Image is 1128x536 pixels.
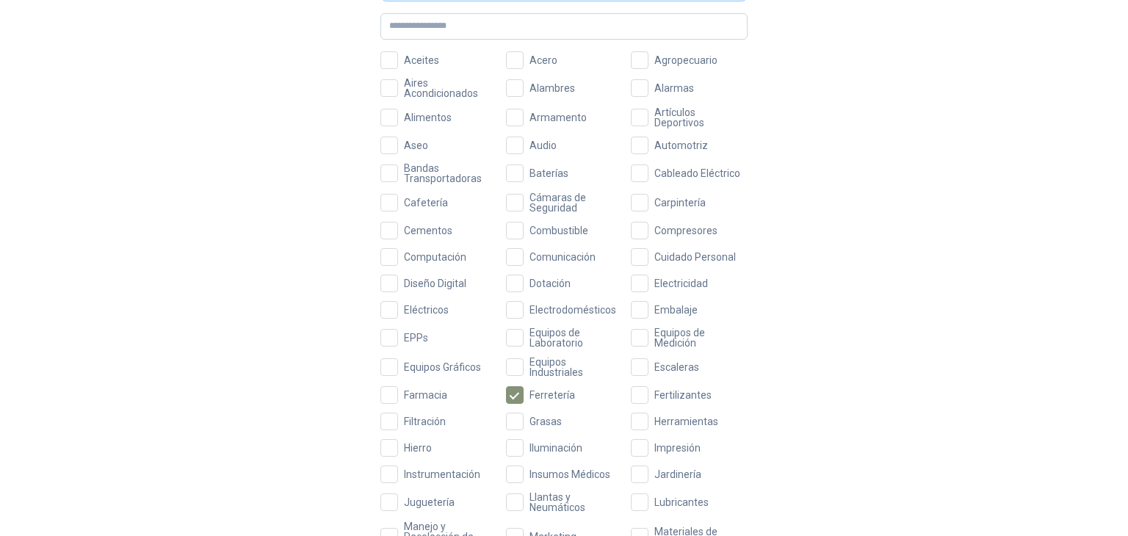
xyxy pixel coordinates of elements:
span: Aseo [398,140,434,151]
span: Jardinería [648,469,707,479]
span: Filtración [398,416,452,427]
span: Equipos de Medición [648,327,748,348]
span: Acero [524,55,563,65]
span: Equipos Gráficos [398,362,487,372]
span: Diseño Digital [398,278,472,289]
span: Herramientas [648,416,724,427]
span: Llantas y Neumáticos [524,492,623,513]
span: Grasas [524,416,568,427]
span: Iluminación [524,443,588,453]
span: Computación [398,252,472,262]
span: Cámaras de Seguridad [524,192,623,213]
span: EPPs [398,333,434,343]
span: Electricidad [648,278,714,289]
span: Combustible [524,225,594,236]
span: Armamento [524,112,593,123]
span: Artículos Deportivos [648,107,748,128]
span: Juguetería [398,497,460,507]
span: Comunicación [524,252,601,262]
span: Insumos Médicos [524,469,616,479]
span: Eléctricos [398,305,455,315]
span: Cableado Eléctrico [648,168,746,178]
span: Alimentos [398,112,458,123]
span: Ferretería [524,390,581,400]
span: Compresores [648,225,723,236]
span: Baterías [524,168,574,178]
span: Aires Acondicionados [398,78,497,98]
span: Audio [524,140,563,151]
span: Instrumentación [398,469,486,479]
span: Cuidado Personal [648,252,742,262]
span: Farmacia [398,390,453,400]
span: Bandas Transportadoras [398,163,497,184]
span: Aceites [398,55,445,65]
span: Hierro [398,443,438,453]
span: Cementos [398,225,458,236]
span: Escaleras [648,362,705,372]
span: Lubricantes [648,497,715,507]
span: Alambres [524,83,581,93]
span: Impresión [648,443,706,453]
span: Electrodomésticos [524,305,622,315]
span: Agropecuario [648,55,723,65]
span: Automotriz [648,140,714,151]
span: Cafetería [398,198,454,208]
span: Embalaje [648,305,704,315]
span: Equipos de Laboratorio [524,327,623,348]
span: Equipos Industriales [524,357,623,377]
span: Alarmas [648,83,700,93]
span: Fertilizantes [648,390,717,400]
span: Dotación [524,278,576,289]
span: Carpintería [648,198,712,208]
